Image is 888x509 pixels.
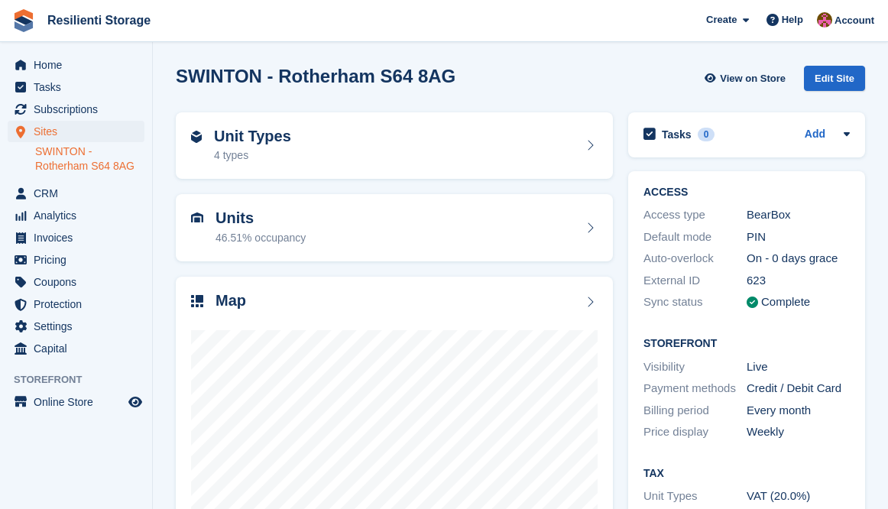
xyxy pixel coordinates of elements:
div: Visibility [643,358,747,376]
div: Access type [643,206,747,224]
div: Price display [643,423,747,441]
div: Auto-overlock [643,250,747,267]
span: Storefront [14,372,152,387]
a: menu [8,99,144,120]
a: Resilienti Storage [41,8,157,33]
a: menu [8,54,144,76]
span: Help [782,12,803,28]
a: menu [8,316,144,337]
div: Weekly [747,423,850,441]
span: Pricing [34,249,125,271]
a: menu [8,391,144,413]
span: Sites [34,121,125,142]
h2: Map [216,292,246,310]
span: Tasks [34,76,125,98]
div: 4 types [214,148,291,164]
div: Live [747,358,850,376]
img: map-icn-33ee37083ee616e46c38cad1a60f524a97daa1e2b2c8c0bc3eb3415660979fc1.svg [191,295,203,307]
h2: SWINTON - Rotherham S64 8AG [176,66,455,86]
a: menu [8,76,144,98]
span: CRM [34,183,125,204]
a: menu [8,293,144,315]
span: Invoices [34,227,125,248]
span: Online Store [34,391,125,413]
div: Payment methods [643,380,747,397]
span: Analytics [34,205,125,226]
h2: Storefront [643,338,850,350]
a: menu [8,121,144,142]
span: Subscriptions [34,99,125,120]
a: menu [8,271,144,293]
a: menu [8,338,144,359]
a: Preview store [126,393,144,411]
a: View on Store [702,66,792,91]
a: Units 46.51% occupancy [176,194,613,261]
a: Edit Site [804,66,865,97]
span: Capital [34,338,125,359]
span: Settings [34,316,125,337]
img: unit-icn-7be61d7bf1b0ce9d3e12c5938cc71ed9869f7b940bace4675aadf7bd6d80202e.svg [191,212,203,223]
a: Add [805,126,825,144]
div: Every month [747,402,850,420]
div: External ID [643,272,747,290]
h2: Tax [643,468,850,480]
h2: Units [216,209,306,227]
h2: ACCESS [643,186,850,199]
a: SWINTON - Rotherham S64 8AG [35,144,144,173]
div: BearBox [747,206,850,224]
a: menu [8,227,144,248]
div: 623 [747,272,850,290]
a: menu [8,205,144,226]
span: Create [706,12,737,28]
h2: Tasks [662,128,692,141]
div: Edit Site [804,66,865,91]
div: Default mode [643,229,747,246]
img: Kerrie Whiteley [817,12,832,28]
span: Protection [34,293,125,315]
span: Account [835,13,874,28]
div: Billing period [643,402,747,420]
span: Coupons [34,271,125,293]
h2: Unit Types [214,128,291,145]
img: unit-type-icn-2b2737a686de81e16bb02015468b77c625bbabd49415b5ef34ead5e3b44a266d.svg [191,131,202,143]
a: menu [8,249,144,271]
div: Complete [761,293,810,311]
a: menu [8,183,144,204]
div: Credit / Debit Card [747,380,850,397]
div: 46.51% occupancy [216,230,306,246]
div: Sync status [643,293,747,311]
div: On - 0 days grace [747,250,850,267]
div: 0 [698,128,715,141]
div: Unit Types [643,488,747,505]
div: PIN [747,229,850,246]
div: VAT (20.0%) [747,488,850,505]
span: Home [34,54,125,76]
img: stora-icon-8386f47178a22dfd0bd8f6a31ec36ba5ce8667c1dd55bd0f319d3a0aa187defe.svg [12,9,35,32]
span: View on Store [720,71,786,86]
a: Unit Types 4 types [176,112,613,180]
